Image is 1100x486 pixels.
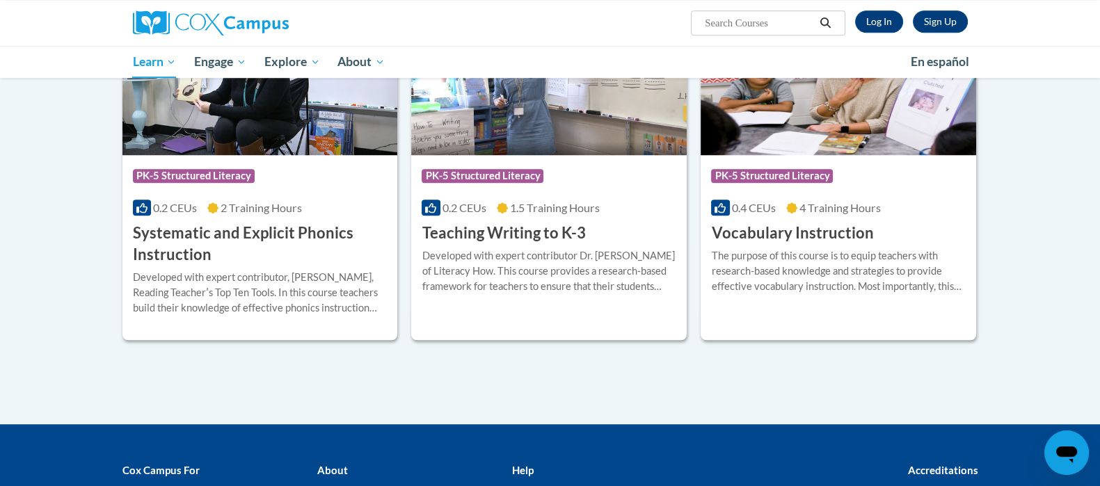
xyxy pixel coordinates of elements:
[701,13,976,340] a: Course LogoPK-5 Structured Literacy0.4 CEUs4 Training Hours Vocabulary InstructionThe purpose of ...
[411,13,687,155] img: Course Logo
[1044,430,1089,475] iframe: Button to launch messaging window, conversation in progress
[911,54,969,69] span: En español
[122,13,398,340] a: Course LogoPK-5 Structured Literacy0.2 CEUs2 Training Hours Systematic and Explicit Phonics Instr...
[411,13,687,340] a: Course LogoPK-5 Structured Literacy0.2 CEUs1.5 Training Hours Teaching Writing to K-3Developed wi...
[122,464,200,476] b: Cox Campus For
[153,201,197,214] span: 0.2 CEUs
[264,54,320,70] span: Explore
[711,222,873,244] h3: Vocabulary Instruction
[703,15,815,31] input: Search Courses
[711,248,966,294] div: The purpose of this course is to equip teachers with research-based knowledge and strategies to p...
[133,10,289,35] img: Cox Campus
[422,222,585,244] h3: Teaching Writing to K-3
[221,201,302,214] span: 2 Training Hours
[511,464,533,476] b: Help
[112,46,989,78] div: Main menu
[732,201,776,214] span: 0.4 CEUs
[255,46,329,78] a: Explore
[185,46,255,78] a: Engage
[799,201,881,214] span: 4 Training Hours
[422,169,543,183] span: PK-5 Structured Literacy
[317,464,347,476] b: About
[124,46,186,78] a: Learn
[133,270,388,316] div: Developed with expert contributor, [PERSON_NAME], Reading Teacherʹs Top Ten Tools. In this course...
[337,54,385,70] span: About
[701,13,976,155] img: Course Logo
[443,201,486,214] span: 0.2 CEUs
[132,54,176,70] span: Learn
[913,10,968,33] a: Register
[815,15,836,31] button: Search
[194,54,246,70] span: Engage
[133,10,397,35] a: Cox Campus
[510,201,600,214] span: 1.5 Training Hours
[133,222,388,266] h3: Systematic and Explicit Phonics Instruction
[122,13,398,155] img: Course Logo
[902,47,978,76] a: En español
[328,46,394,78] a: About
[908,464,978,476] b: Accreditations
[422,248,676,294] div: Developed with expert contributor Dr. [PERSON_NAME] of Literacy How. This course provides a resea...
[855,10,903,33] a: Log In
[133,169,255,183] span: PK-5 Structured Literacy
[711,169,833,183] span: PK-5 Structured Literacy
